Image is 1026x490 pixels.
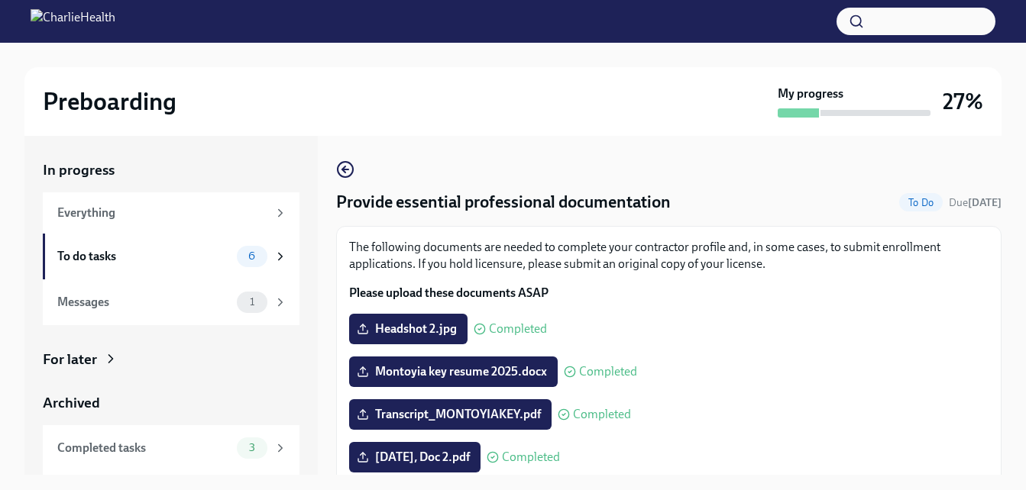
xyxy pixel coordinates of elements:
[360,364,547,379] span: Montoyia key resume 2025.docx
[43,192,299,234] a: Everything
[349,442,481,472] label: [DATE], Doc 2.pdf
[349,356,558,387] label: Montoyia key resume 2025.docx
[57,248,231,265] div: To do tasks
[336,191,671,214] h4: Provide essential professional documentation
[349,399,552,430] label: Transcript_MONTOYIAKEY.pdf
[349,314,468,344] label: Headshot 2.jpg
[240,442,264,453] span: 3
[360,321,457,337] span: Headshot 2.jpg
[239,250,264,262] span: 6
[43,86,176,117] h2: Preboarding
[778,85,843,102] strong: My progress
[360,407,541,422] span: Transcript_MONTOYIAKEY.pdf
[43,160,299,180] a: In progress
[43,393,299,413] a: Archived
[489,323,547,335] span: Completed
[949,196,1002,209] span: Due
[573,408,631,421] span: Completed
[349,239,989,272] p: The following documents are needed to complete your contractor profile and, in some cases, to sub...
[502,451,560,463] span: Completed
[968,196,1002,209] strong: [DATE]
[43,234,299,279] a: To do tasks6
[31,9,115,34] img: CharlieHealth
[57,205,267,221] div: Everything
[899,197,943,208] span: To Do
[241,296,264,308] span: 1
[360,450,470,465] span: [DATE], Doc 2.pdf
[43,279,299,325] a: Messages1
[579,366,637,378] span: Completed
[43,425,299,471] a: Completed tasks3
[57,294,231,311] div: Messages
[349,285,549,300] strong: Please upload these documents ASAP
[43,350,299,369] a: For later
[57,440,231,456] div: Completed tasks
[43,350,97,369] div: For later
[943,88,983,115] h3: 27%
